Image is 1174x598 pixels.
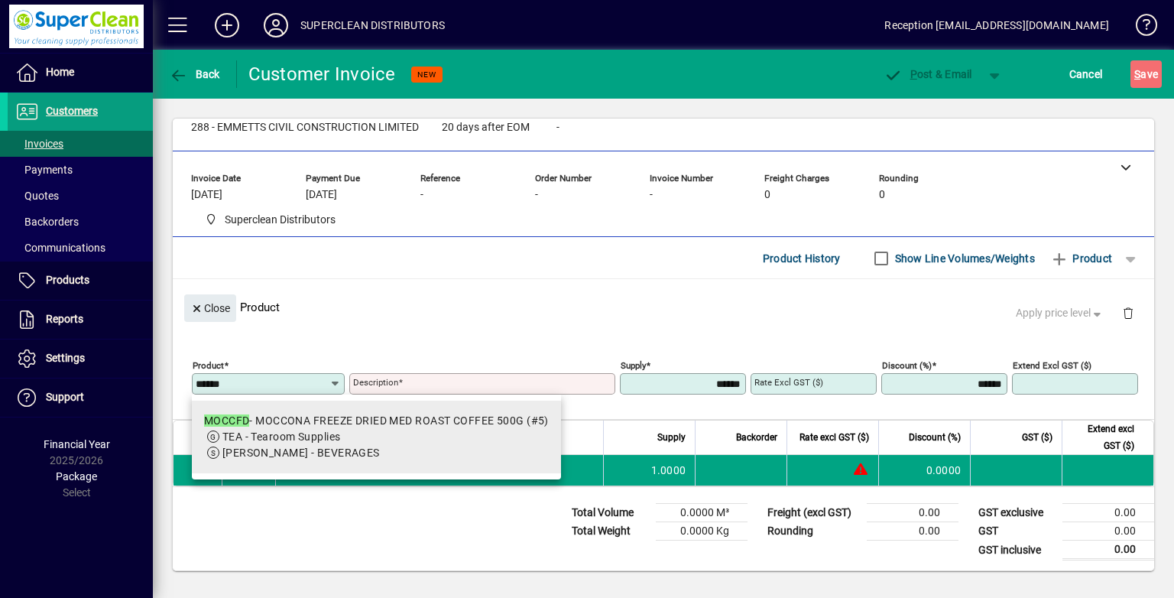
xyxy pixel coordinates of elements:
[971,522,1062,541] td: GST
[442,122,530,134] span: 20 days after EOM
[760,504,867,522] td: Freight (excl GST)
[1062,504,1154,522] td: 0.00
[1124,3,1155,53] a: Knowledge Base
[884,68,972,80] span: ost & Email
[8,301,153,339] a: Reports
[222,447,380,459] span: [PERSON_NAME] - BEVERAGES
[169,68,220,80] span: Back
[1072,421,1134,454] span: Extend excl GST ($)
[799,429,869,446] span: Rate excl GST ($)
[8,131,153,157] a: Invoices
[879,189,885,201] span: 0
[46,274,89,286] span: Products
[199,210,342,229] span: Superclean Distributors
[204,414,250,427] em: MOCCFD
[417,70,436,80] span: NEW
[15,242,105,254] span: Communications
[8,209,153,235] a: Backorders
[46,352,85,364] span: Settings
[353,377,398,388] mat-label: Description
[867,522,958,541] td: 0.00
[764,189,770,201] span: 0
[1134,68,1140,80] span: S
[44,438,110,450] span: Financial Year
[173,279,1154,335] div: Product
[306,189,337,201] span: [DATE]
[564,522,656,541] td: Total Weight
[1016,305,1104,321] span: Apply price level
[621,360,646,371] mat-label: Supply
[15,138,63,150] span: Invoices
[46,391,84,403] span: Support
[420,189,423,201] span: -
[1110,294,1146,331] button: Delete
[878,455,970,486] td: 0.0000
[1010,300,1111,327] button: Apply price level
[153,60,237,88] app-page-header-button: Back
[204,413,549,429] div: - MOCCONA FREEZE DRIED MED ROAST COFFEE 500G (#5)
[46,105,98,117] span: Customers
[757,245,847,272] button: Product History
[225,212,336,228] span: Superclean Distributors
[46,66,74,78] span: Home
[1069,62,1103,86] span: Cancel
[15,190,59,202] span: Quotes
[876,60,980,88] button: Post & Email
[657,429,686,446] span: Supply
[203,11,251,39] button: Add
[1062,522,1154,541] td: 0.00
[191,189,222,201] span: [DATE]
[736,429,777,446] span: Backorder
[971,504,1062,522] td: GST exclusive
[8,340,153,378] a: Settings
[1134,62,1158,86] span: ave
[650,189,653,201] span: -
[1062,541,1154,560] td: 0.00
[535,189,538,201] span: -
[754,377,823,388] mat-label: Rate excl GST ($)
[192,401,561,473] mat-option: MOCCFD - MOCCONA FREEZE DRIED MED ROAST COFFEE 500G (#5)
[971,541,1062,560] td: GST inclusive
[1130,60,1162,88] button: Save
[15,164,73,176] span: Payments
[300,13,445,37] div: SUPERCLEAN DISTRIBUTORS
[56,470,97,483] span: Package
[15,216,79,228] span: Backorders
[8,54,153,92] a: Home
[1022,429,1052,446] span: GST ($)
[1110,306,1146,320] app-page-header-button: Delete
[651,463,686,478] span: 1.0000
[656,504,748,522] td: 0.0000 M³
[8,157,153,183] a: Payments
[892,251,1035,266] label: Show Line Volumes/Weights
[1065,60,1107,88] button: Cancel
[909,429,961,446] span: Discount (%)
[656,522,748,541] td: 0.0000 Kg
[910,68,917,80] span: P
[556,122,559,134] span: -
[760,522,867,541] td: Rounding
[8,235,153,261] a: Communications
[248,62,396,86] div: Customer Invoice
[763,246,841,271] span: Product History
[8,379,153,417] a: Support
[193,360,224,371] mat-label: Product
[191,122,419,134] span: 288 - EMMETTS CIVIL CONSTRUCTION LIMITED
[867,504,958,522] td: 0.00
[884,13,1109,37] div: Reception [EMAIL_ADDRESS][DOMAIN_NAME]
[251,11,300,39] button: Profile
[222,431,341,443] span: TEA - Tearoom Supplies
[8,262,153,300] a: Products
[564,504,656,522] td: Total Volume
[180,301,240,314] app-page-header-button: Close
[1013,360,1091,371] mat-label: Extend excl GST ($)
[46,313,83,325] span: Reports
[8,183,153,209] a: Quotes
[190,296,230,321] span: Close
[165,60,224,88] button: Back
[184,294,236,322] button: Close
[882,360,932,371] mat-label: Discount (%)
